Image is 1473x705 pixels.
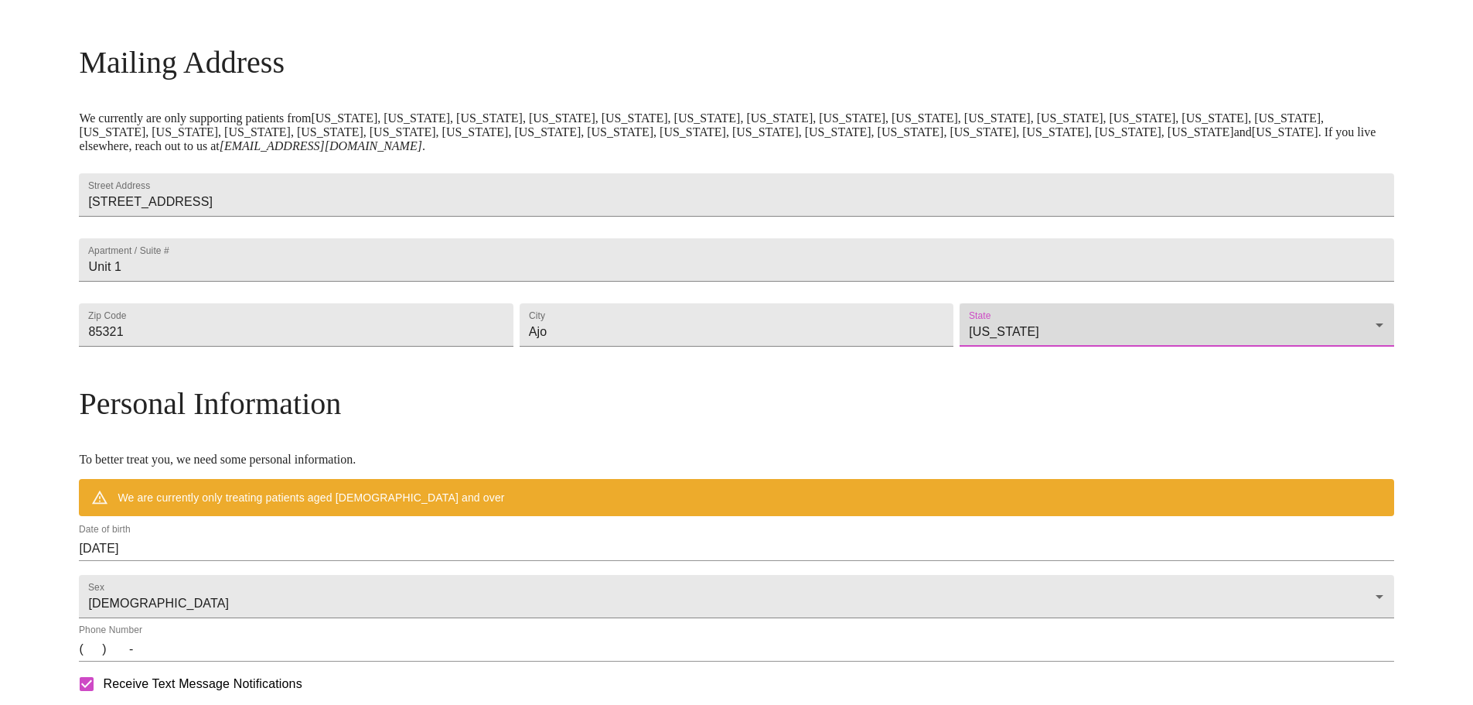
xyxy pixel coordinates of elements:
div: [DEMOGRAPHIC_DATA] [79,575,1393,618]
div: We are currently only treating patients aged [DEMOGRAPHIC_DATA] and over [118,484,504,512]
em: [EMAIL_ADDRESS][DOMAIN_NAME] [220,139,422,152]
h3: Personal Information [79,385,1393,422]
p: To better treat you, we need some personal information. [79,453,1393,467]
p: We currently are only supporting patients from [US_STATE], [US_STATE], [US_STATE], [US_STATE], [U... [79,111,1393,153]
h3: Mailing Address [79,44,1393,80]
label: Date of birth [79,525,131,535]
label: Phone Number [79,626,142,635]
span: Receive Text Message Notifications [103,675,302,693]
div: [US_STATE] [960,303,1393,347]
